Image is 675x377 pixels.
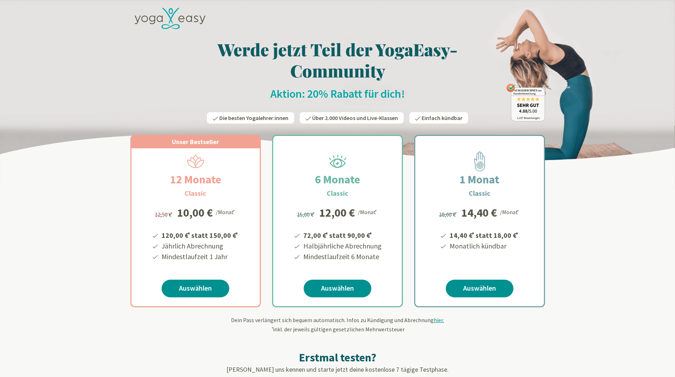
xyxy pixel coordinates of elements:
[446,280,513,297] a: Auswählen
[161,241,239,251] li: Jährlich Abrechnung
[302,251,382,262] li: Mindestlaufzeit 6 Monate
[304,280,371,297] a: Auswählen
[434,316,444,324] span: hier.
[153,171,238,188] h2: 12 Monate
[461,207,497,218] div: 14,40 €
[449,241,519,251] li: Monatlich kündbar
[327,188,348,199] h3: Classic
[297,211,316,218] span: 15,00 €
[162,280,229,297] a: Auswählen
[443,171,516,188] h2: 1 Monat
[449,229,519,241] li: 14,40 € statt 18,00 €
[302,229,382,241] li: 72,00 € statt 90,00 €
[312,114,398,121] span: Über 2.000 Videos und Live-Klassen
[185,188,206,199] h3: Classic
[130,365,545,374] p: [PERSON_NAME] uns kennen und starte jetzt deine kostenlose 7 tägige Testphase.
[422,114,462,121] span: Einfach kündbar
[271,326,405,333] span: inkl. der jeweils gültigen gesetzlichen Mehrwertsteuer
[130,39,545,81] h1: Werde jetzt Teil der YogaEasy-Community
[302,241,382,251] li: Halbjährliche Abrechnung
[130,350,545,365] h2: Erstmal testen?
[155,211,174,218] span: 12,50 €
[216,207,236,216] div: /Monat
[506,84,545,121] img: ausgezeichnet_badge.png
[298,171,377,188] h2: 6 Monate
[469,188,490,199] h3: Classic
[319,207,355,218] div: 12,00 €
[439,211,458,218] span: 18,00 €
[358,207,378,216] div: /Monat
[161,229,239,241] li: 120,00 € statt 150,00 €
[177,207,213,218] div: 10,00 €
[130,87,545,101] h2: Aktion: 20% Rabatt für dich!
[219,114,288,121] span: Die besten Yogalehrer:innen
[130,316,545,333] div: Dein Pass verlängert sich bequem automatisch. Infos zu Kündigung und Abrechnung
[172,138,219,146] span: Unser Bestseller
[500,207,520,216] div: /Monat
[161,251,239,262] li: Mindestlaufzeit 1 Jahr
